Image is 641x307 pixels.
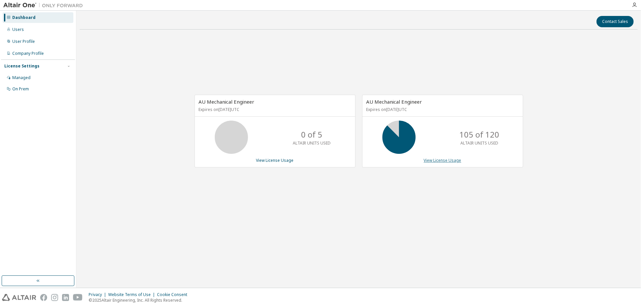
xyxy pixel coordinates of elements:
[199,98,255,105] span: AU Mechanical Engineer
[12,51,44,56] div: Company Profile
[366,107,517,112] p: Expires on [DATE] UTC
[2,294,36,301] img: altair_logo.svg
[40,294,47,301] img: facebook.svg
[12,15,36,20] div: Dashboard
[62,294,69,301] img: linkedin.svg
[424,157,461,163] a: View License Usage
[460,140,498,146] p: ALTAIR UNITS USED
[4,63,40,69] div: License Settings
[597,16,634,27] button: Contact Sales
[3,2,86,9] img: Altair One
[108,292,157,297] div: Website Terms of Use
[366,98,422,105] span: AU Mechanical Engineer
[293,140,331,146] p: ALTAIR UNITS USED
[89,292,108,297] div: Privacy
[256,157,294,163] a: View License Usage
[89,297,191,303] p: © 2025 Altair Engineering, Inc. All Rights Reserved.
[157,292,191,297] div: Cookie Consent
[12,86,29,92] div: On Prem
[51,294,58,301] img: instagram.svg
[301,129,322,140] p: 0 of 5
[12,75,31,80] div: Managed
[12,39,35,44] div: User Profile
[73,294,83,301] img: youtube.svg
[459,129,499,140] p: 105 of 120
[199,107,350,112] p: Expires on [DATE] UTC
[12,27,24,32] div: Users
